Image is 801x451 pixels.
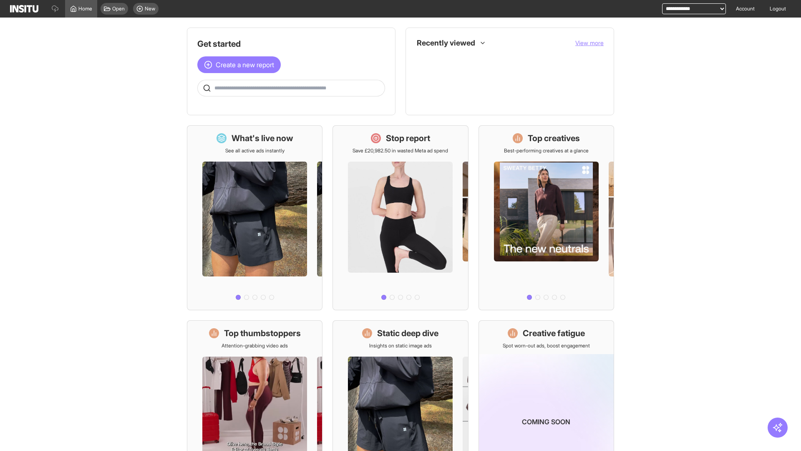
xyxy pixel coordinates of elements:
[222,342,288,349] p: Attention-grabbing video ads
[434,75,597,81] span: Static Deep Dive
[369,342,432,349] p: Insights on static image ads
[434,75,471,81] span: Static Deep Dive
[386,132,430,144] h1: Stop report
[353,147,448,154] p: Save £20,982.50 in wasted Meta ad spend
[224,327,301,339] h1: Top thumbstoppers
[575,39,604,47] button: View more
[434,56,511,63] span: Top 10 Unique Creatives [Beta]
[528,132,580,144] h1: Top creatives
[419,55,429,65] div: Insights
[216,60,274,70] span: Create a new report
[434,93,597,100] span: Creative Fatigue [Beta]
[232,132,293,144] h1: What's live now
[332,125,468,310] a: Stop reportSave £20,982.50 in wasted Meta ad spend
[78,5,92,12] span: Home
[187,125,322,310] a: What's live nowSee all active ads instantly
[197,56,281,73] button: Create a new report
[10,5,38,13] img: Logo
[575,39,604,46] span: View more
[419,91,429,101] div: Insights
[197,38,385,50] h1: Get started
[225,147,285,154] p: See all active ads instantly
[145,5,155,12] span: New
[112,5,125,12] span: Open
[419,73,429,83] div: Insights
[434,56,597,63] span: Top 10 Unique Creatives [Beta]
[504,147,589,154] p: Best-performing creatives at a glance
[377,327,438,339] h1: Static deep dive
[434,93,487,100] span: Creative Fatigue [Beta]
[479,125,614,310] a: Top creativesBest-performing creatives at a glance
